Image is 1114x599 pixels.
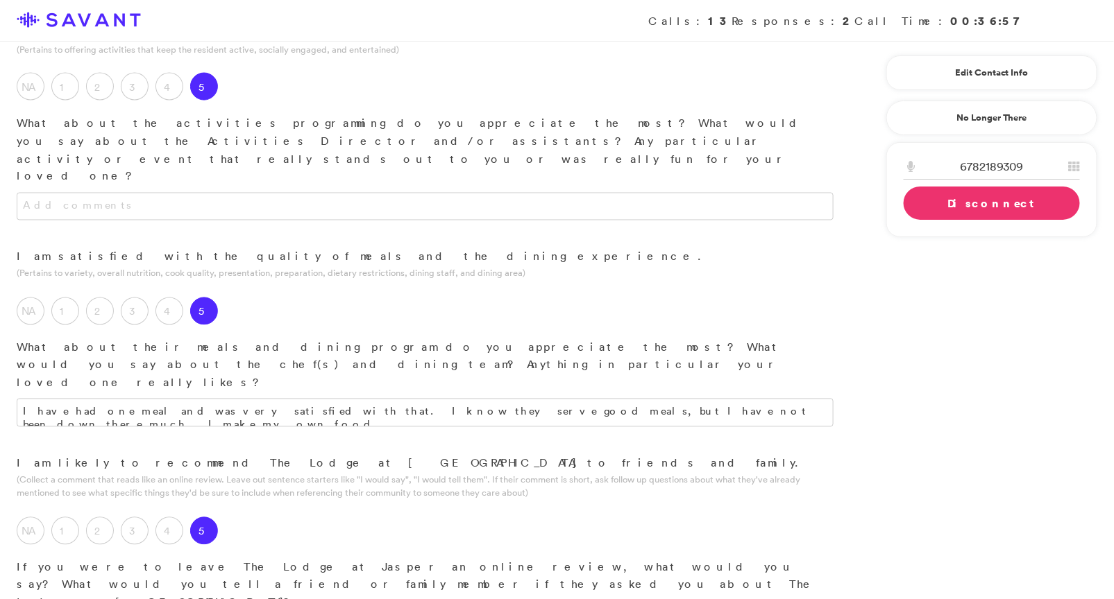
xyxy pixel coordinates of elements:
[17,297,44,325] label: NA
[86,297,114,325] label: 2
[51,297,79,325] label: 1
[190,297,218,325] label: 5
[17,474,834,500] p: (Collect a comment that reads like an online review. Leave out sentence starters like "I would sa...
[155,517,183,545] label: 4
[17,43,834,56] p: (Pertains to offering activities that keep the resident active, socially engaged, and entertained)
[190,73,218,101] label: 5
[17,114,834,185] p: What about the activities programming do you appreciate the most? What would you say about the Ac...
[886,101,1097,135] a: No Longer There
[121,517,149,545] label: 3
[190,517,218,545] label: 5
[950,13,1028,28] strong: 00:36:57
[904,186,1080,220] a: Disconnect
[17,267,834,280] p: (Pertains to variety, overall nutrition, cook quality, presentation, preparation, dietary restric...
[17,517,44,545] label: NA
[121,297,149,325] label: 3
[17,339,834,392] p: What about their meals and dining program do you appreciate the most? What would you say about th...
[843,13,854,28] strong: 2
[17,73,44,101] label: NA
[86,73,114,101] label: 2
[51,73,79,101] label: 1
[17,248,834,266] p: I am satisfied with the quality of meals and the dining experience.
[155,297,183,325] label: 4
[904,62,1080,84] a: Edit Contact Info
[51,517,79,545] label: 1
[155,73,183,101] label: 4
[121,73,149,101] label: 3
[86,517,114,545] label: 2
[708,13,732,28] strong: 13
[17,455,834,473] p: I am likely to recommend The Lodge at [GEOGRAPHIC_DATA] to friends and family.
